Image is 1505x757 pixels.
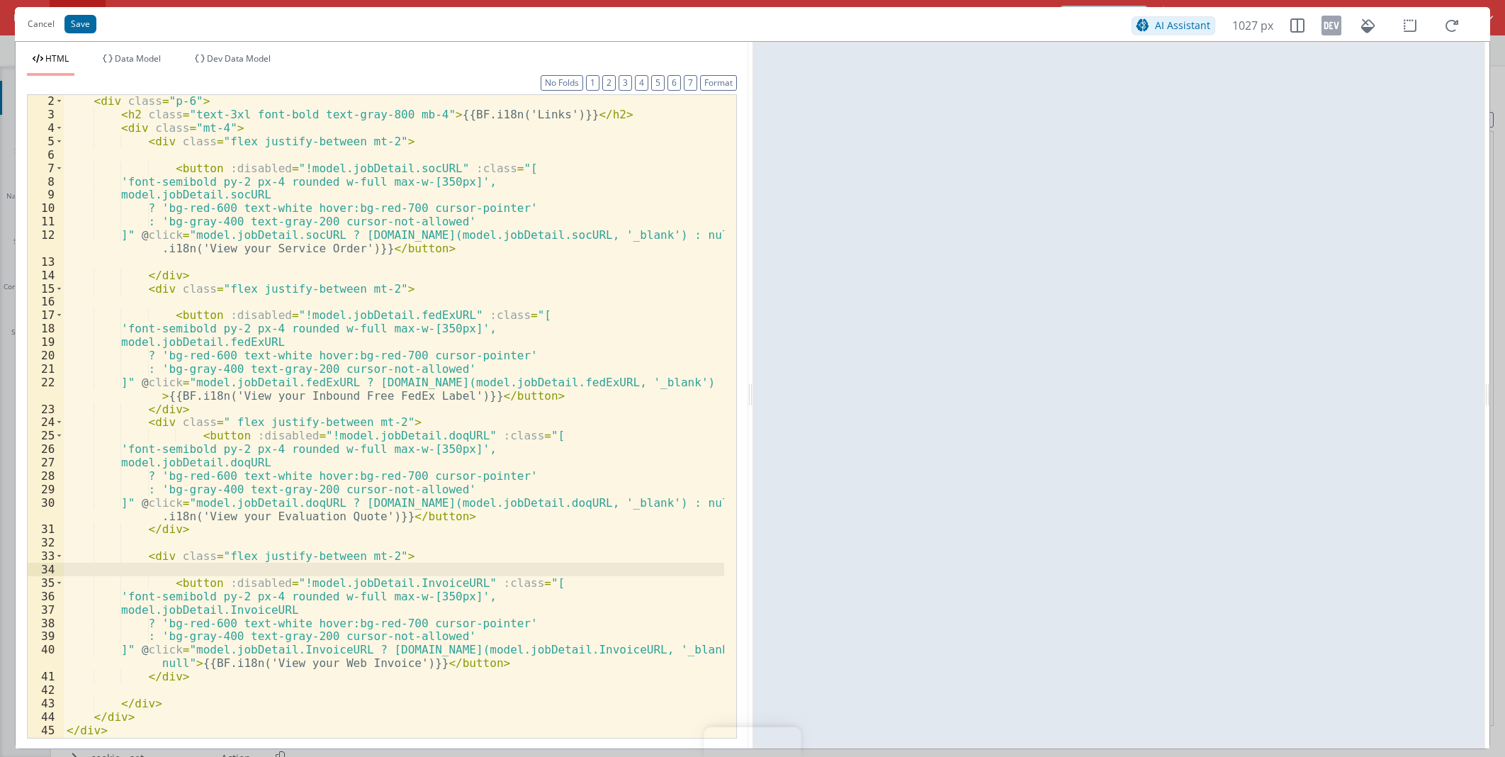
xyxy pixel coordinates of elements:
[28,148,64,162] div: 6
[28,94,64,108] div: 2
[28,308,64,322] div: 17
[619,75,632,91] button: 3
[602,75,616,91] button: 2
[115,52,161,65] span: Data Model
[45,52,69,65] span: HTML
[207,52,271,65] span: Dev Data Model
[64,15,96,33] button: Save
[28,121,64,135] div: 4
[28,536,64,549] div: 32
[1155,18,1210,32] span: AI Assistant
[28,175,64,189] div: 8
[21,14,62,34] button: Cancel
[28,710,64,724] div: 44
[28,376,64,403] div: 22
[28,269,64,282] div: 14
[28,643,64,670] div: 40
[28,617,64,630] div: 38
[651,75,665,91] button: 5
[28,629,64,643] div: 39
[28,483,64,496] div: 29
[28,362,64,376] div: 21
[28,228,64,255] div: 12
[28,469,64,483] div: 28
[28,215,64,228] div: 11
[1132,16,1215,35] button: AI Assistant
[28,282,64,296] div: 15
[28,522,64,536] div: 31
[28,563,64,576] div: 34
[1232,17,1273,34] span: 1027 px
[28,255,64,269] div: 13
[28,496,64,523] div: 30
[28,295,64,308] div: 16
[586,75,599,91] button: 1
[28,603,64,617] div: 37
[28,349,64,362] div: 20
[28,108,64,121] div: 3
[28,549,64,563] div: 33
[28,456,64,469] div: 27
[28,188,64,201] div: 9
[28,403,64,416] div: 23
[28,576,64,590] div: 35
[28,670,64,683] div: 41
[28,429,64,442] div: 25
[700,75,737,91] button: Format
[635,75,648,91] button: 4
[28,697,64,710] div: 43
[28,724,64,737] div: 45
[28,590,64,603] div: 36
[28,322,64,335] div: 18
[684,75,697,91] button: 7
[541,75,583,91] button: No Folds
[667,75,681,91] button: 6
[28,162,64,175] div: 7
[704,727,801,757] iframe: Marker.io feedback button
[28,201,64,215] div: 10
[28,335,64,349] div: 19
[28,135,64,148] div: 5
[28,683,64,697] div: 42
[28,415,64,429] div: 24
[28,442,64,456] div: 26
